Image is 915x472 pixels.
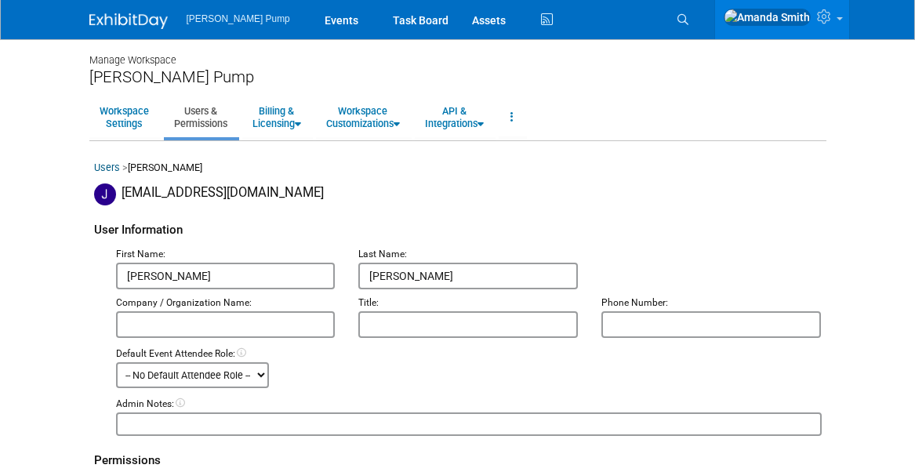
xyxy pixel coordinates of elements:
[316,98,410,136] a: WorkspaceCustomizations
[415,98,494,136] a: API &Integrations
[358,296,578,310] div: Title:
[94,205,822,247] div: User Information
[116,347,822,361] div: Default Event Attendee Role:
[89,98,159,136] a: WorkspaceSettings
[601,296,821,310] div: Phone Number:
[94,183,116,205] img: James Copeland
[358,248,578,262] div: Last Name:
[724,9,811,26] img: Amanda Smith
[122,162,128,173] span: >
[116,398,822,412] div: Admin Notes:
[242,98,311,136] a: Billing &Licensing
[89,39,826,67] div: Manage Workspace
[89,67,826,87] div: [PERSON_NAME] Pump
[89,13,168,29] img: ExhibitDay
[94,161,822,183] div: [PERSON_NAME]
[94,162,120,173] a: Users
[122,185,324,200] span: [EMAIL_ADDRESS][DOMAIN_NAME]
[164,98,238,136] a: Users &Permissions
[187,13,290,24] span: [PERSON_NAME] Pump
[116,296,336,310] div: Company / Organization Name:
[116,248,336,262] div: First Name:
